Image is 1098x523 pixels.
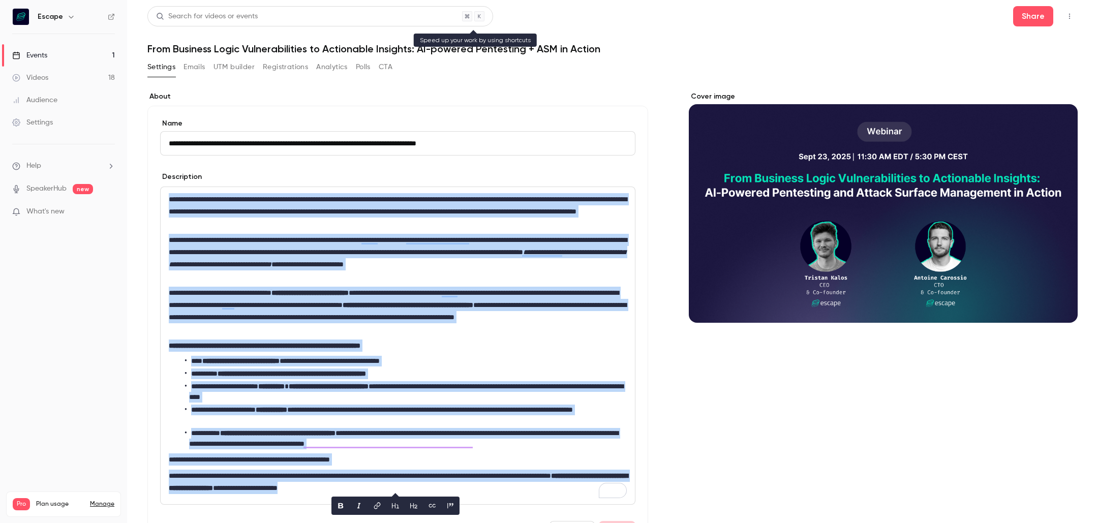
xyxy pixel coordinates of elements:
img: Escape [13,9,29,25]
iframe: Noticeable Trigger [103,207,115,217]
label: Name [160,118,635,129]
section: description [160,187,635,505]
button: Polls [356,59,371,75]
button: Registrations [263,59,308,75]
div: editor [161,187,635,504]
button: blockquote [442,498,459,514]
div: Search for videos or events [156,11,258,22]
span: new [73,184,93,194]
a: Manage [90,500,114,508]
h6: Escape [38,12,63,22]
button: Analytics [316,59,348,75]
button: Emails [184,59,205,75]
div: To enrich screen reader interactions, please activate Accessibility in Grammarly extension settings [161,187,635,504]
section: Cover image [689,91,1078,323]
span: Plan usage [36,500,84,508]
label: About [147,91,648,102]
span: Pro [13,498,30,510]
div: Events [12,50,47,60]
button: link [369,498,385,514]
span: Help [26,161,41,171]
span: What's new [26,206,65,217]
label: Cover image [689,91,1078,102]
div: Audience [12,95,57,105]
h1: From Business Logic Vulnerabilities to Actionable Insights: AI-powered Pentesting + ASM in Action [147,43,1078,55]
button: UTM builder [213,59,255,75]
li: help-dropdown-opener [12,161,115,171]
div: Videos [12,73,48,83]
button: italic [351,498,367,514]
a: SpeakerHub [26,183,67,194]
div: Settings [12,117,53,128]
button: Settings [147,59,175,75]
label: Description [160,172,202,182]
button: Share [1013,6,1053,26]
button: CTA [379,59,392,75]
button: bold [332,498,349,514]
